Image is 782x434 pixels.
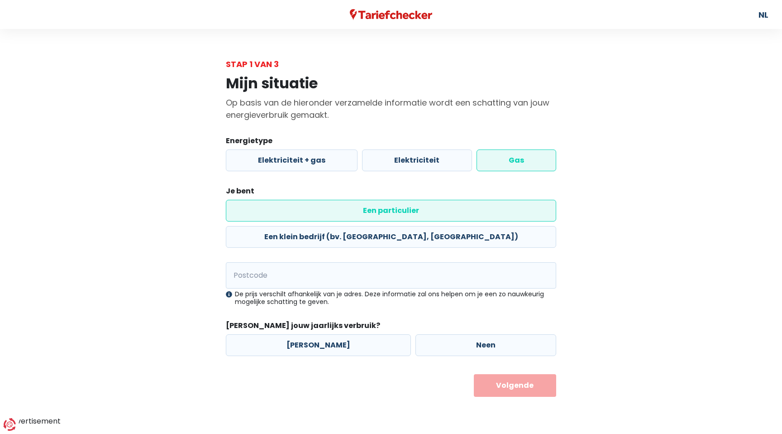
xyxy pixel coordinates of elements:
label: Elektriciteit + gas [226,149,358,171]
label: Neen [415,334,556,356]
div: De prijs verschilt afhankelijk van je adres. Deze informatie zal ons helpen om je een zo nauwkeur... [226,290,556,306]
legend: Energietype [226,135,556,149]
h1: Mijn situatie [226,75,556,92]
label: [PERSON_NAME] [226,334,411,356]
img: Tariefchecker logo [350,9,432,20]
div: Stap 1 van 3 [226,58,556,70]
label: Een particulier [226,200,556,222]
label: Elektriciteit [362,149,472,171]
label: Een klein bedrijf (bv. [GEOGRAPHIC_DATA], [GEOGRAPHIC_DATA]) [226,226,556,248]
label: Gas [477,149,556,171]
input: 1000 [226,262,556,289]
p: Op basis van de hieronder verzamelde informatie wordt een schatting van jouw energieverbruik gema... [226,96,556,121]
button: Volgende [474,374,557,397]
legend: [PERSON_NAME] jouw jaarlijks verbruik? [226,320,556,334]
legend: Je bent [226,186,556,200]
